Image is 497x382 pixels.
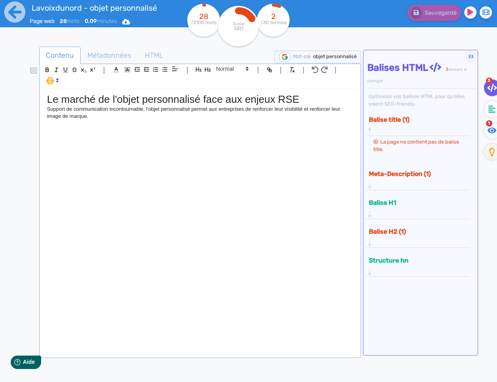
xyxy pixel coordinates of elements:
button: Balise H1 [367,196,463,209]
tspan: Score [233,21,244,26]
h4: Balises HTML [367,62,476,85]
a: Contenu [39,47,81,64]
span: | [257,64,259,75]
tspan: /2105 mots [191,20,217,25]
a: HTML [138,47,170,64]
div: Balise H1 [367,196,469,219]
div: Balise title (1) [367,113,469,136]
span: minutes [85,18,117,25]
span: | [103,64,105,75]
div: v 4.0.25 [22,13,39,19]
p: Support de communication incontournable, l'objet personnalisé permet aux entreprises de renforcer... [47,106,353,120]
b: 28 [60,18,67,25]
div: Domaine [41,47,61,52]
tspan: /30 termes [261,20,286,25]
span: | [186,64,188,75]
b: 0.09 [85,18,97,25]
span: HTML [138,45,170,66]
span: objet personnalisé [313,53,357,59]
img: tab_domain_overview_orange.svg [32,46,38,52]
span: | [302,64,304,75]
img: website_grey.svg [13,21,19,27]
span: Contenu [40,45,80,66]
button: Balise title (1) [367,113,463,126]
button: Sauvegardé [407,5,461,21]
a: Métadonnées [81,47,138,64]
div: Structure hn [367,254,469,276]
button: Balise H2 (1) [367,225,463,238]
div: Optimisez vos balises HTML pour qu’elles soient SEO-friendly. [367,93,476,108]
span: I.Assistant [43,76,61,85]
div: Mots-clés [98,47,121,52]
span: Page web [30,18,55,25]
img: logo_orange.svg [13,13,19,19]
div: Meta-Description (1) [367,167,469,190]
tspan: 28 [199,12,208,21]
h1: Le marché de l'objet personnalisé face aux enjeux RSE [47,93,353,106]
span: | [280,64,282,75]
tspan: 2 [271,12,276,21]
div: Balise H2 (1) [367,225,469,248]
span: mots [60,18,79,25]
img: tab_keywords_by_traffic_grey.svg [90,46,96,52]
input: title [30,2,179,14]
span: Aligment [169,64,180,74]
tspan: SEO [234,25,243,31]
img: google-serp-logo.png [279,52,291,62]
span: erreurs à corriger [367,67,467,83]
span: 1 [486,120,492,127]
span: | [334,64,336,75]
span: 3 [486,78,492,84]
div: Domaine: [DOMAIN_NAME] [21,21,89,27]
button: Structure hn [367,254,463,267]
span: 3 [446,67,448,72]
button: Meta-Description (1) [367,167,463,180]
span: Mot-clé : [293,53,313,59]
span: La page ne contient pas de balise title. [373,139,459,152]
span: Sauvegardé [425,9,457,16]
span: Métadonnées [81,45,138,66]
